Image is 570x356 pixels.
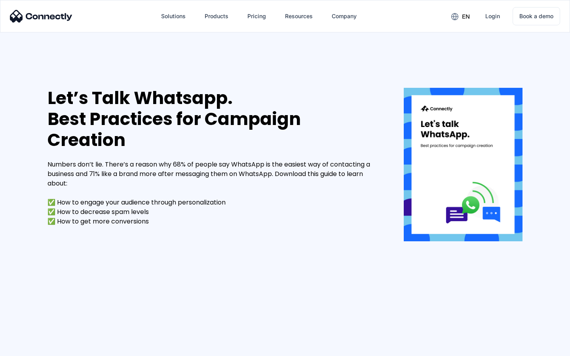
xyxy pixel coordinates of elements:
div: Solutions [161,11,186,22]
div: Let’s Talk Whatsapp. Best Practices for Campaign Creation [47,88,380,150]
div: Pricing [247,11,266,22]
div: Numbers don’t lie. There’s a reason why 68% of people say WhatsApp is the easiest way of contacti... [47,160,380,226]
img: Connectly Logo [10,10,72,23]
a: Login [479,7,506,26]
div: Resources [285,11,313,22]
ul: Language list [16,342,47,353]
aside: Language selected: English [8,342,47,353]
a: Book a demo [513,7,560,25]
a: Pricing [241,7,272,26]
div: en [462,11,470,22]
div: Company [332,11,357,22]
div: Products [205,11,228,22]
div: Login [485,11,500,22]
